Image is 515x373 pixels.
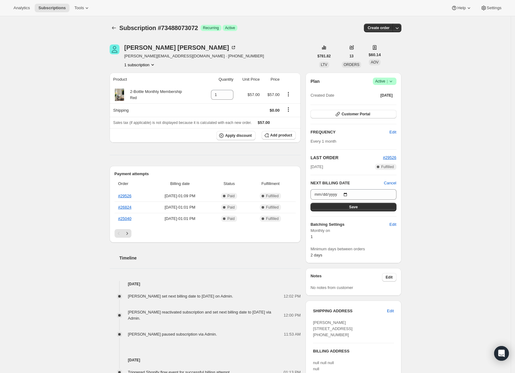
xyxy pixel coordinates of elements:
[313,320,353,337] span: [PERSON_NAME] [STREET_ADDRESS] [PHONE_NUMBER]
[386,127,400,137] button: Edit
[266,216,279,221] span: Fulfilled
[310,246,396,252] span: Minimum days between orders
[119,25,198,31] span: Subscription #73488073072
[74,6,84,10] span: Tools
[380,93,393,98] span: [DATE]
[115,171,296,177] h2: Payment attempts
[386,220,400,229] button: Edit
[130,96,137,100] small: Red
[258,120,270,125] span: $57.00
[118,194,131,198] a: #29526
[10,4,33,12] button: Analytics
[387,79,388,84] span: |
[310,234,313,239] span: 1
[364,24,393,32] button: Create order
[344,63,359,67] span: ORDERS
[377,91,396,100] button: [DATE]
[457,6,466,10] span: Help
[115,229,296,238] nav: Pagination
[318,54,331,59] span: $781.82
[35,4,69,12] button: Subscriptions
[313,348,394,354] h3: BILLING ADDRESS
[314,52,334,60] button: $781.82
[128,310,271,321] span: [PERSON_NAME] reactivated subscription and set next billing date to [DATE] via Admin.
[266,205,279,210] span: Fulfilled
[346,52,357,60] button: 13
[110,73,203,86] th: Product
[447,4,475,12] button: Help
[266,194,279,198] span: Fulfilled
[262,131,296,140] button: Add product
[310,78,320,84] h2: Plan
[227,216,235,221] span: Paid
[203,73,235,86] th: Quantity
[477,4,505,12] button: Settings
[71,4,94,12] button: Tools
[110,281,301,287] h4: [DATE]
[369,52,381,58] span: $60.14
[310,273,382,282] h3: Notes
[371,60,378,64] span: AOV
[248,92,260,97] span: $57.00
[384,180,396,186] button: Cancel
[225,133,252,138] span: Apply discount
[118,216,131,221] a: #25040
[284,331,301,337] span: 11:53 AM
[249,181,292,187] span: Fulfillment
[217,131,256,140] button: Apply discount
[313,308,387,314] h3: SHIPPING ADDRESS
[124,62,156,68] button: Product actions
[123,229,131,238] button: Next
[267,92,280,97] span: $57.00
[310,139,336,144] span: Every 1 month
[227,194,235,198] span: Paid
[225,25,235,30] span: Active
[284,293,301,299] span: 12:02 PM
[270,133,292,138] span: Add product
[110,24,118,32] button: Subscriptions
[313,360,334,371] span: null null null null
[124,44,236,51] div: [PERSON_NAME] [PERSON_NAME]
[115,177,149,190] th: Order
[310,92,334,98] span: Created Date
[375,78,394,84] span: Active
[128,294,233,298] span: [PERSON_NAME] set next billing date to [DATE] on Admin.
[118,205,131,210] a: #26824
[203,25,219,30] span: Recurring
[283,91,293,98] button: Product actions
[310,164,323,170] span: [DATE]
[383,155,396,160] a: #29526
[382,273,396,282] button: Edit
[386,275,393,280] span: Edit
[349,54,353,59] span: 13
[213,181,245,187] span: Status
[383,155,396,161] button: #29526
[494,346,509,361] div: Open Intercom Messenger
[126,89,182,101] div: 2-Bottle Monthly Membership
[124,53,264,59] span: [PERSON_NAME][EMAIL_ADDRESS][DOMAIN_NAME] · [PHONE_NUMBER]
[283,106,293,113] button: Shipping actions
[310,221,389,228] h6: Batching Settings
[310,253,322,257] span: 2 days
[368,25,389,30] span: Create order
[310,155,383,161] h2: LAST ORDER
[113,121,252,125] span: Sales tax (if applicable) is not displayed because it is calculated with each new order.
[110,103,203,117] th: Shipping
[310,180,384,186] h2: NEXT BILLING DATE
[310,228,396,234] span: Monthly on
[110,44,119,54] span: Christina McGuire
[119,255,301,261] h2: Timeline
[321,63,327,67] span: LTV
[14,6,30,10] span: Analytics
[235,73,262,86] th: Unit Price
[310,203,396,211] button: Save
[310,285,353,290] span: No notes from customer
[110,357,301,363] h4: [DATE]
[387,308,394,314] span: Edit
[487,6,501,10] span: Settings
[310,129,389,135] h2: FREQUENCY
[262,73,282,86] th: Price
[227,205,235,210] span: Paid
